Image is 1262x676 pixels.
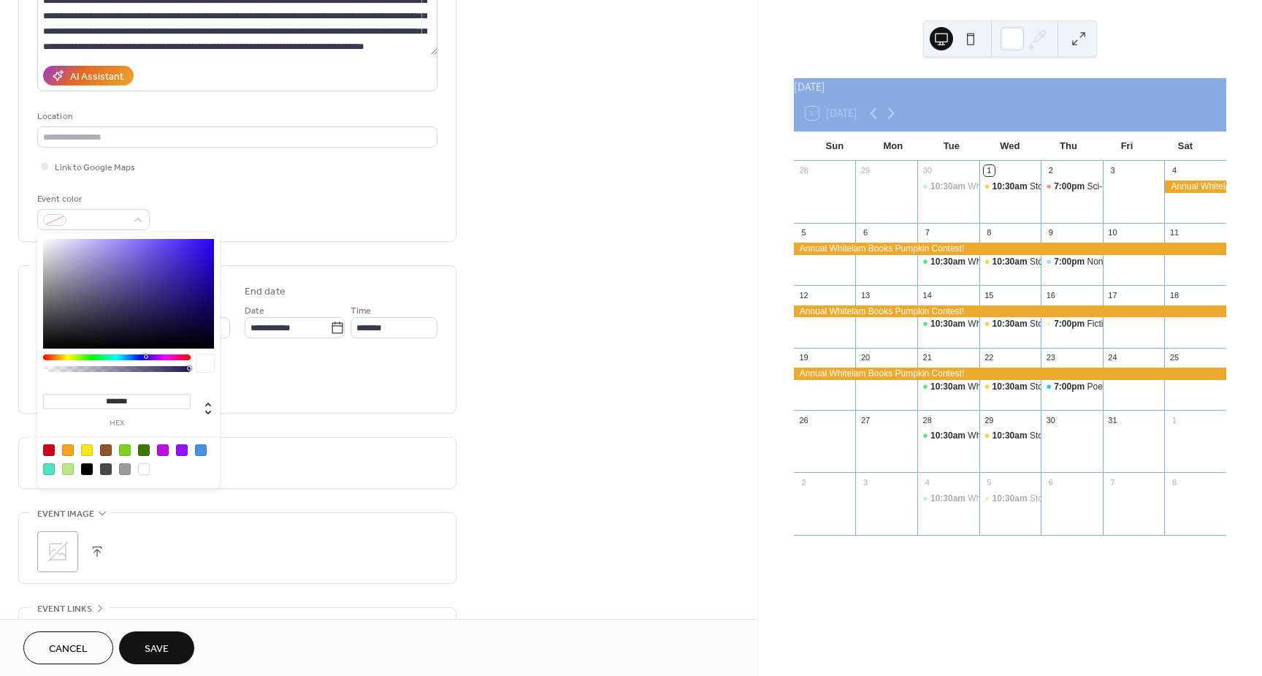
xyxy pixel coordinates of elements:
span: Event links [37,601,92,617]
div: #9B9B9B [119,463,131,475]
div: 5 [984,476,995,487]
div: 1 [1169,414,1179,425]
div: 12 [798,289,809,300]
div: Sat [1156,132,1215,161]
span: Event image [37,506,94,522]
span: 7:00pm [1054,381,1087,393]
div: Whitelam Woolies: Drop-in Knitting Circle [968,318,1128,330]
div: Whitelam Woolies: Drop-in Knitting Circle [917,318,979,330]
span: 7:00pm [1054,181,1087,193]
div: 28 [922,414,933,425]
div: Annual Whitelam Books Pumpkin Contest! [794,243,1226,255]
span: 10:30am [993,430,1030,442]
div: Fiction Book Club with Jeanne and Author Jane Healey [1041,318,1103,330]
div: Tue [922,132,981,161]
div: #D0021B [43,444,55,456]
div: #50E3C2 [43,463,55,475]
div: 2 [1045,165,1056,176]
div: 18 [1169,289,1179,300]
div: End date [245,284,286,300]
div: Story & Movement time with Daisy! [979,256,1041,268]
span: 10:30am [993,493,1030,505]
span: 10:30am [993,256,1030,268]
span: 10:30am [930,381,968,393]
div: Poetry Open Mic Night [1087,381,1176,393]
span: 10:30am [930,493,968,505]
div: Whitelam Woolies: Drop-in Knitting Circle [917,181,979,193]
div: Whitelam Woolies: Drop-in Knitting Circle [968,430,1128,442]
span: 7:00pm [1054,256,1087,268]
div: Story & Movement time with [PERSON_NAME]! [1030,181,1216,193]
div: #FFFFFF [138,463,150,475]
div: 22 [984,352,995,363]
div: Poetry Open Mic Night [1041,381,1103,393]
span: 10:30am [930,181,968,193]
span: Link to Google Maps [55,160,135,175]
div: 28 [798,165,809,176]
div: 14 [922,289,933,300]
div: 8 [984,227,995,238]
div: Whitelam Woolies: Drop-in Knitting Circle [917,381,979,393]
span: 10:30am [930,430,968,442]
div: Annual Whitelam Books Pumpkin Contest! [1164,181,1226,193]
span: Date [245,303,264,319]
div: 13 [860,289,871,300]
div: #4A90E2 [195,444,207,456]
span: Time [351,303,371,319]
div: 19 [798,352,809,363]
div: Story & Movement time with [PERSON_NAME]! [1030,318,1216,330]
div: 30 [1045,414,1056,425]
div: Non-Fiction Book Club with Nina [1041,256,1103,268]
div: ••• [19,608,456,639]
div: Story & Movement time with [PERSON_NAME]! [1030,430,1216,442]
div: #4A4A4A [100,463,112,475]
div: #8B572A [100,444,112,456]
div: 3 [1107,165,1118,176]
div: 31 [1107,414,1118,425]
div: Story & Movement time with [PERSON_NAME]! [1030,256,1216,268]
div: 11 [1169,227,1179,238]
span: 10:30am [993,318,1030,330]
div: 27 [860,414,871,425]
div: 29 [984,414,995,425]
div: 6 [1045,476,1056,487]
div: Whitelam Woolies: Drop-in Knitting Circle [917,430,979,442]
span: 10:30am [993,181,1030,193]
div: Story & Movement time with Daisy! [979,181,1041,193]
div: #BD10E0 [157,444,169,456]
div: 10 [1107,227,1118,238]
div: Event color [37,191,147,207]
div: Story & Movement time with Daisy! [979,493,1041,505]
div: 30 [922,165,933,176]
div: Annual Whitelam Books Pumpkin Contest! [794,368,1226,380]
div: #000000 [81,463,93,475]
span: 10:30am [930,318,968,330]
div: Story & Movement time with Daisy! [979,318,1041,330]
div: ; [37,531,78,572]
div: 4 [922,476,933,487]
div: 15 [984,289,995,300]
button: AI Assistant [43,66,134,86]
div: 29 [860,165,871,176]
div: AI Assistant [70,69,123,85]
div: Fri [1098,132,1156,161]
div: #9013FE [176,444,188,456]
button: Cancel [23,631,113,664]
span: Cancel [49,642,88,657]
div: #7ED321 [119,444,131,456]
div: Whitelam Woolies: Drop-in Knitting Circle [917,493,979,505]
div: Whitelam Woolies: Drop-in Knitting Circle [917,256,979,268]
div: Whitelam Woolies: Drop-in Knitting Circle [968,181,1128,193]
div: 23 [1045,352,1056,363]
div: Whitelam Woolies: Drop-in Knitting Circle [968,381,1128,393]
label: hex [43,419,191,428]
button: Save [119,631,194,664]
div: 2 [798,476,809,487]
div: 24 [1107,352,1118,363]
div: Story & Movement time with [PERSON_NAME]! [1030,493,1216,505]
div: Thu [1039,132,1098,161]
div: Annual Whitelam Books Pumpkin Contest! [794,305,1226,318]
span: 10:30am [930,256,968,268]
div: Wed [981,132,1039,161]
